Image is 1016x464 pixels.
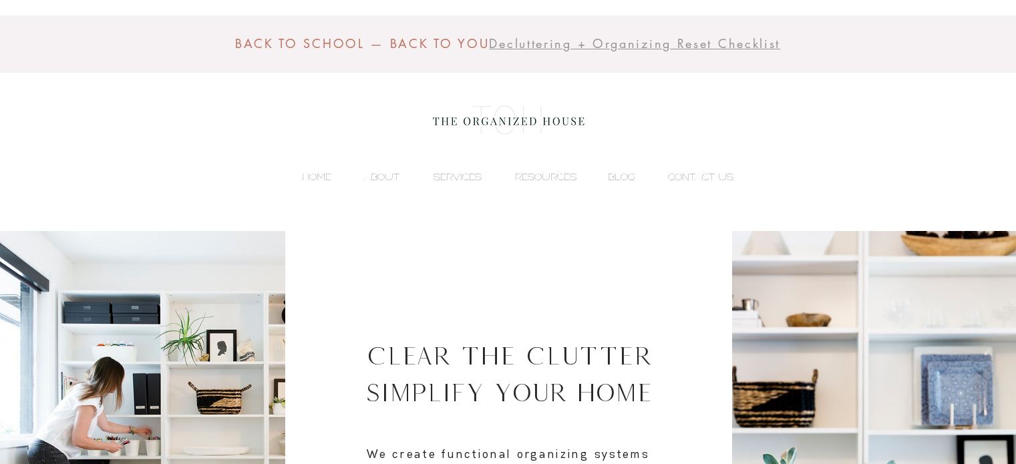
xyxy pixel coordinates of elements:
span: BACK TO SCHOOL — BACK TO YOU [235,35,490,51]
p: CONTACT US [661,167,740,187]
a: HOME [276,167,338,187]
p: BLOG [601,167,642,187]
a: SERVICES [406,167,488,187]
img: the organized house [427,93,590,147]
p: HOME [295,167,338,187]
p: ABOUT [357,167,406,187]
a: ABOUT [338,167,406,187]
p: RESOURCES [508,167,583,187]
a: Decluttering + Organizing Reset Checklist [489,36,780,51]
nav: Site [276,167,740,187]
span: Clear The Clutter Simplify Your Home [365,341,653,407]
span: Decluttering + Organizing Reset Checklist [489,35,780,51]
p: SERVICES [427,167,488,187]
a: RESOURCES [488,167,583,187]
a: BLOG [583,167,642,187]
a: CONTACT US [642,167,740,187]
